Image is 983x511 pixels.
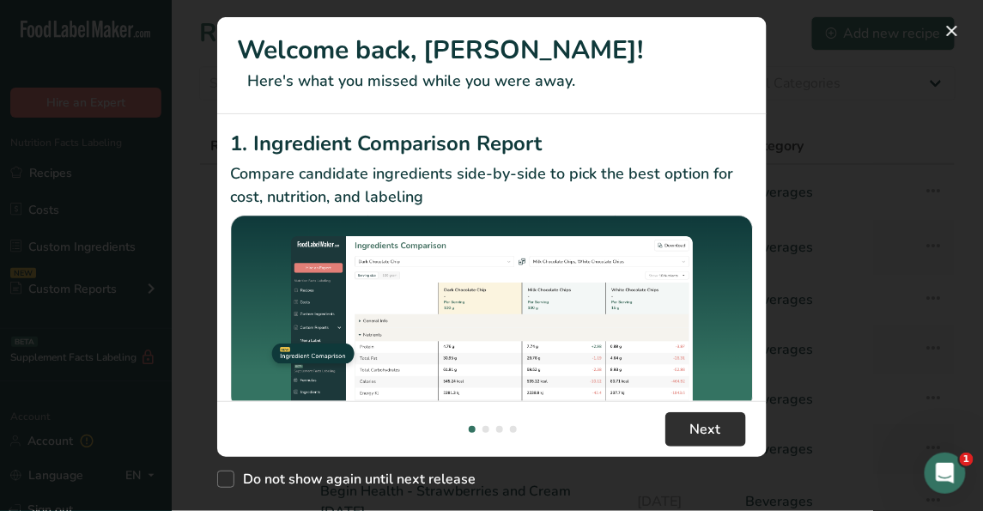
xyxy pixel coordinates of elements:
[925,453,966,494] iframe: Intercom live chat
[231,216,753,411] img: Ingredient Comparison Report
[690,419,721,440] span: Next
[960,453,974,466] span: 1
[665,412,746,447] button: Next
[231,128,753,159] h2: 1. Ingredient Comparison Report
[231,162,753,209] p: Compare candidate ingredients side-by-side to pick the best option for cost, nutrition, and labeling
[238,31,746,70] h1: Welcome back, [PERSON_NAME]!
[234,471,476,488] span: Do not show again until next release
[238,70,746,93] p: Here's what you missed while you were away.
